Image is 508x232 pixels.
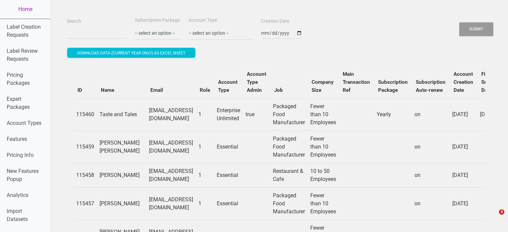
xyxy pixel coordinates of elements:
[308,187,339,220] td: Fewer than 10 Employees
[218,79,237,93] b: Account Type
[454,71,473,93] b: Account Creation Date
[270,98,308,131] td: Packaged Food Manufacturer
[189,17,217,24] label: Account Type
[97,163,146,187] td: [PERSON_NAME]
[97,131,146,163] td: [PERSON_NAME] [PERSON_NAME]
[214,187,243,220] td: Essential
[412,187,450,220] td: on
[247,71,266,93] b: Account Type Admin
[270,187,308,220] td: Packaged Food Manufacturer
[196,187,214,220] td: 1
[146,131,196,163] td: [EMAIL_ADDRESS][DOMAIN_NAME]
[97,187,146,220] td: [PERSON_NAME]
[73,131,97,163] td: 115459
[261,18,289,25] label: Creation Date
[67,18,81,25] label: Search
[77,51,185,55] span: Download data (current year only) as excel sheet
[67,48,195,58] button: Download data (current year only) as excel sheet
[101,87,114,93] b: Name
[450,187,477,220] td: [DATE]
[146,187,196,220] td: [EMAIL_ADDRESS][DOMAIN_NAME]
[73,163,97,187] td: 115458
[73,98,97,131] td: 115460
[374,98,412,131] td: Yearly
[196,131,214,163] td: 1
[450,163,477,187] td: [DATE]
[308,131,339,163] td: Fewer than 10 Employees
[412,131,450,163] td: on
[499,209,504,215] span: 3
[200,87,210,93] b: Role
[77,87,82,93] b: ID
[214,131,243,163] td: Essential
[270,163,308,187] td: Restaurant & Cafe
[135,17,180,24] label: Subscription Package
[412,98,450,131] td: on
[450,131,477,163] td: [DATE]
[97,98,146,131] td: Taste and Tales
[270,131,308,163] td: Packaged Food Manufacturer
[146,163,196,187] td: [EMAIL_ADDRESS][DOMAIN_NAME]
[343,71,370,93] b: Main Transaction Ref
[73,187,97,220] td: 115457
[214,163,243,187] td: Essential
[459,22,493,36] button: Submit
[308,98,339,131] td: Fewer than 10 Employees
[196,98,214,131] td: 1
[416,79,446,93] b: Subscription Auto-renew
[243,98,270,131] td: true
[196,163,214,187] td: 1
[146,98,196,131] td: [EMAIL_ADDRESS][DOMAIN_NAME]
[412,163,450,187] td: on
[378,79,408,93] b: Subscription Package
[214,98,243,131] td: Enterprise Unlimited
[274,87,283,93] b: Job
[150,87,163,93] b: Email
[450,98,477,131] td: [DATE]
[308,163,339,187] td: 10 to 50 Employees
[312,79,334,93] b: Company Size
[485,209,501,225] iframe: Intercom live chat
